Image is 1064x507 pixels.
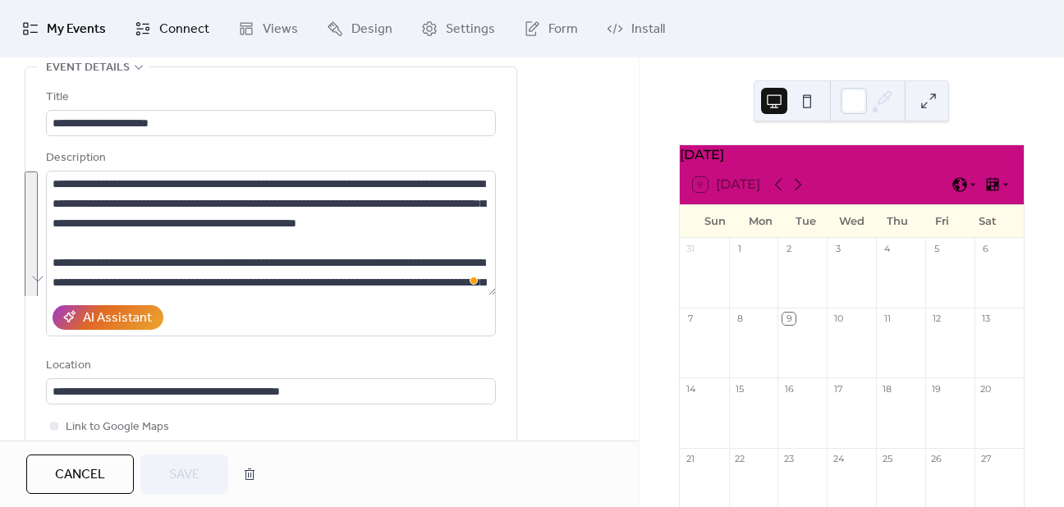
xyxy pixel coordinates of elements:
div: 2 [782,243,795,255]
div: 15 [734,382,746,395]
div: Tue [783,205,828,238]
div: 9 [782,313,795,325]
div: 5 [930,243,942,255]
span: Install [631,20,665,39]
a: Form [511,7,590,51]
div: Wed [829,205,874,238]
div: Fri [920,205,965,238]
div: 26 [930,453,942,465]
div: Location [46,356,493,376]
div: [DATE] [680,145,1024,165]
div: 21 [685,453,697,465]
div: Sun [693,205,738,238]
a: Settings [409,7,507,51]
div: Title [46,88,493,107]
textarea: To enrich screen reader interactions, please activate Accessibility in Grammarly extension settings [46,171,496,295]
a: My Events [10,7,118,51]
span: Views [263,20,298,39]
span: Design [351,20,392,39]
button: AI Assistant [53,305,163,330]
a: Install [594,7,677,51]
div: 11 [881,313,893,325]
div: 1 [734,243,746,255]
span: Link to Google Maps [66,418,169,437]
div: 7 [685,313,697,325]
div: 8 [734,313,746,325]
div: 13 [979,313,992,325]
div: 24 [832,453,844,465]
div: Thu [874,205,920,238]
div: AI Assistant [83,308,152,328]
div: 4 [881,243,893,255]
div: 17 [832,382,844,395]
a: Design [314,7,405,51]
span: Form [548,20,578,39]
div: 14 [685,382,697,395]
div: 31 [685,243,697,255]
div: 20 [979,382,992,395]
span: Connect [159,20,209,39]
div: 22 [734,453,746,465]
span: My Events [47,20,106,39]
button: Cancel [26,454,134,494]
div: 6 [979,243,992,255]
span: Event details [46,58,130,78]
a: Views [226,7,310,51]
a: Connect [122,7,222,51]
div: Mon [738,205,783,238]
div: 27 [979,453,992,465]
span: Settings [446,20,495,39]
div: Description [46,148,493,168]
div: 3 [832,243,844,255]
div: Sat [965,205,1011,238]
div: 16 [782,382,795,395]
div: 19 [930,382,942,395]
div: 25 [881,453,893,465]
span: Cancel [55,465,105,485]
div: 12 [930,313,942,325]
div: 10 [832,313,844,325]
div: 18 [881,382,893,395]
div: 23 [782,453,795,465]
